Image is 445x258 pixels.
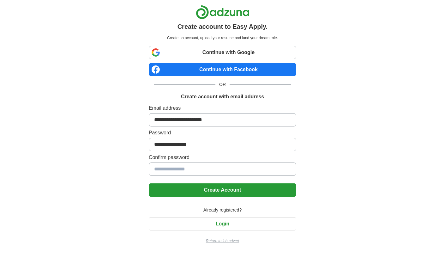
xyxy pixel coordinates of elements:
a: Login [149,221,296,226]
a: Return to job advert [149,238,296,244]
a: Continue with Facebook [149,63,296,76]
span: Already registered? [200,207,245,213]
label: Confirm password [149,154,296,161]
button: Login [149,217,296,230]
h1: Create account to Easy Apply. [177,22,268,31]
h1: Create account with email address [181,93,264,101]
label: Email address [149,104,296,112]
label: Password [149,129,296,137]
img: Adzuna logo [196,5,250,19]
a: Continue with Google [149,46,296,59]
span: OR [215,81,230,88]
p: Create an account, upload your resume and land your dream role. [150,35,295,41]
button: Create Account [149,183,296,197]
